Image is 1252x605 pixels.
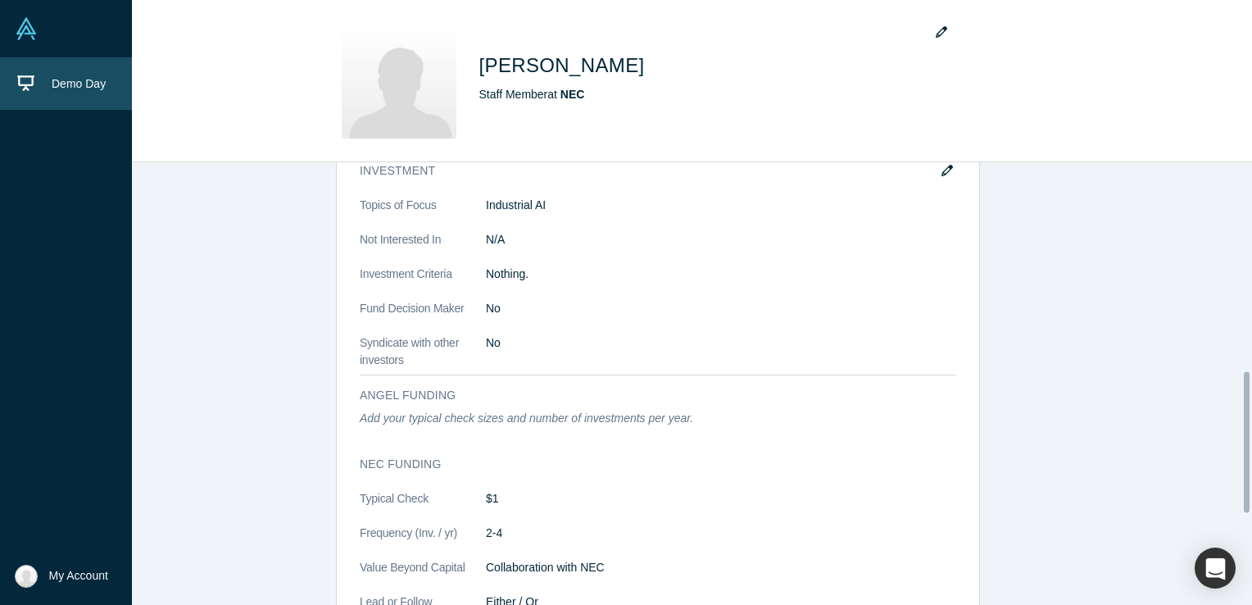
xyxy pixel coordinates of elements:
[15,565,38,588] img: Yuki Isobe's Account
[360,300,486,334] dt: Fund Decision Maker
[360,231,486,266] dt: Not Interested In
[486,231,956,248] dd: N/A
[479,88,585,101] span: Staff Member at
[360,490,486,525] dt: Typical Check
[360,266,486,300] dt: Investment Criteria
[486,198,546,212] span: Industrial AI
[486,525,956,542] dd: 2-4
[360,559,486,594] dt: Value Beyond Capital
[486,334,956,352] dd: No
[360,334,486,369] dt: Syndicate with other investors
[52,77,106,90] span: Demo Day
[49,567,108,585] span: My Account
[15,17,38,40] img: Alchemist Vault Logo
[486,490,956,507] dd: $1
[360,456,933,473] h3: NEC funding
[360,387,933,404] h3: Angel Funding
[360,197,486,231] dt: Topics of Focus
[486,300,956,317] dd: No
[342,24,456,139] img: Yuki Isobe's Profile Image
[360,162,933,180] h3: Investment
[15,565,108,588] button: My Account
[486,559,956,576] p: Collaboration with NEC
[479,51,645,80] h1: [PERSON_NAME]
[560,88,585,101] a: NEC
[360,525,486,559] dt: Frequency (Inv. / yr)
[360,410,956,427] p: Add your typical check sizes and number of investments per year.
[486,266,956,283] p: Nothing.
